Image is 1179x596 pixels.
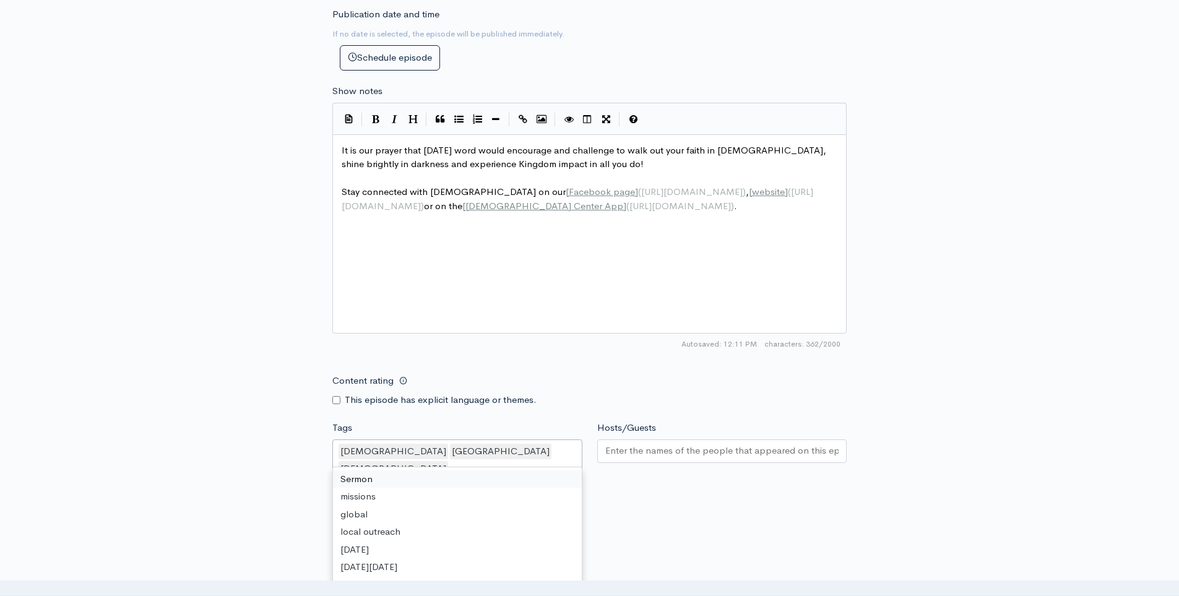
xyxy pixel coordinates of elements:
span: [DEMOGRAPHIC_DATA] Center App [465,200,623,212]
i: | [555,113,556,127]
button: Toggle Side by Side [578,110,597,129]
div: missions [333,488,582,506]
div: [DEMOGRAPHIC_DATA] [339,444,448,459]
label: Show notes [332,84,382,98]
button: Toggle Fullscreen [597,110,615,129]
button: Create Link [514,110,532,129]
button: Heading [404,110,422,129]
span: [ [749,186,752,197]
div: local outreach [333,523,582,541]
button: Schedule episode [340,45,440,71]
span: ( [638,186,641,197]
input: Enter the names of the people that appeared on this episode [605,444,839,458]
span: ( [626,200,629,212]
span: [URL][DOMAIN_NAME] [629,200,731,212]
label: Publication date and time [332,7,439,22]
label: Hosts/Guests [597,421,656,435]
span: Autosaved: 12:11 PM [681,339,757,350]
div: Sermon [333,470,582,488]
button: Toggle Preview [559,110,578,129]
span: It is our prayer that [DATE] word would encourage and challenge to walk out your faith in [DEMOGR... [342,144,829,170]
label: Tags [332,421,352,435]
button: Quote [431,110,449,129]
div: [DEMOGRAPHIC_DATA] [339,461,448,477]
span: ) [421,200,424,212]
i: | [426,113,427,127]
div: [DATE] [333,576,582,594]
i: | [619,113,620,127]
span: Stay connected with [DEMOGRAPHIC_DATA] on our , or on the . [342,186,813,212]
button: Insert Horizontal Line [486,110,505,129]
span: [ [462,200,465,212]
span: [ [566,186,569,197]
label: Content rating [332,368,394,394]
button: Markdown Guide [624,110,642,129]
button: Insert Image [532,110,551,129]
div: global [333,506,582,524]
span: website [752,186,785,197]
div: [DATE] [333,541,582,559]
span: Facebook page [569,186,635,197]
span: [URL][DOMAIN_NAME] [342,186,813,212]
button: Numbered List [468,110,486,129]
span: 362/2000 [764,339,840,350]
button: Generic List [449,110,468,129]
i: | [509,113,510,127]
div: [DATE][DATE] [333,558,582,576]
div: [GEOGRAPHIC_DATA] [450,444,551,459]
label: This episode has explicit language or themes. [345,393,537,407]
span: ) [731,200,734,212]
button: Italic [385,110,404,129]
button: Bold [366,110,385,129]
small: If no artwork is selected your default podcast artwork will be used [332,516,847,528]
span: ) [743,186,746,197]
small: If no date is selected, the episode will be published immediately. [332,28,564,39]
span: ] [785,186,788,197]
span: ] [635,186,638,197]
button: Insert Show Notes Template [339,109,358,127]
span: ] [623,200,626,212]
span: [URL][DOMAIN_NAME] [641,186,743,197]
span: ( [788,186,791,197]
i: | [361,113,363,127]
